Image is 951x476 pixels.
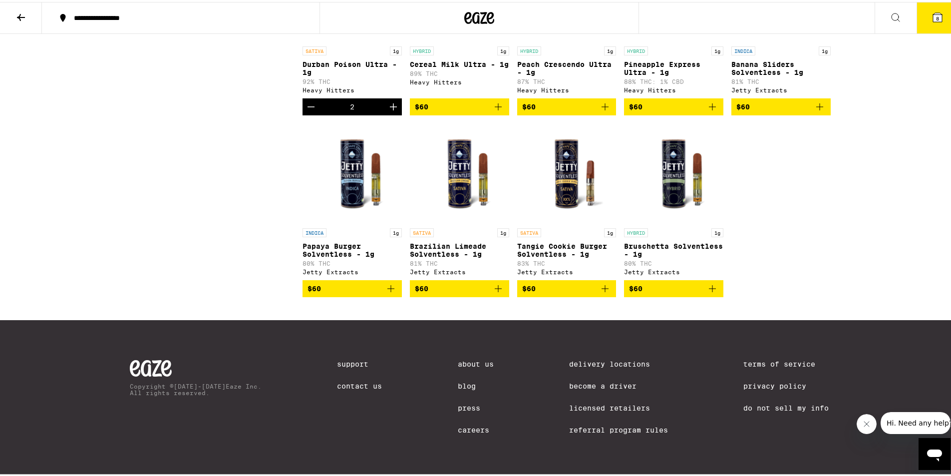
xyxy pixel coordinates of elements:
a: Press [458,402,494,410]
div: Jetty Extracts [731,85,831,91]
p: INDICA [303,226,326,235]
span: $60 [736,101,750,109]
a: Open page for Bruschetta Solventless - 1g from Jetty Extracts [624,121,723,278]
div: Heavy Hitters [517,85,617,91]
button: Add to bag [517,278,617,295]
p: 1g [819,44,831,53]
button: Add to bag [624,278,723,295]
a: Careers [458,424,494,432]
p: 81% THC [731,76,831,83]
p: INDICA [731,44,755,53]
p: 1g [604,44,616,53]
p: SATIVA [410,226,434,235]
p: HYBRID [517,44,541,53]
p: Bruschetta Solventless - 1g [624,240,723,256]
p: 1g [497,44,509,53]
span: $60 [415,101,428,109]
div: 2 [350,101,354,109]
img: Jetty Extracts - Papaya Burger Solventless - 1g [303,121,402,221]
div: Jetty Extracts [410,267,509,273]
a: About Us [458,358,494,366]
p: 1g [604,226,616,235]
div: Jetty Extracts [517,267,617,273]
span: 8 [936,13,939,19]
a: Referral Program Rules [569,424,668,432]
div: Jetty Extracts [303,267,402,273]
p: 1g [497,226,509,235]
p: HYBRID [624,44,648,53]
a: Support [337,358,382,366]
p: Cereal Milk Ultra - 1g [410,58,509,66]
div: Heavy Hitters [303,85,402,91]
button: Increment [385,96,402,113]
p: 80% THC [624,258,723,265]
p: Papaya Burger Solventless - 1g [303,240,402,256]
iframe: Button to launch messaging window [919,436,951,468]
button: Add to bag [303,278,402,295]
a: Contact Us [337,380,382,388]
a: Terms of Service [743,358,829,366]
img: Jetty Extracts - Tangie Cookie Burger Solventless - 1g [517,121,617,221]
a: Open page for Papaya Burger Solventless - 1g from Jetty Extracts [303,121,402,278]
p: 88% THC: 1% CBD [624,76,723,83]
a: Open page for Tangie Cookie Burger Solventless - 1g from Jetty Extracts [517,121,617,278]
span: $60 [415,283,428,291]
a: Become a Driver [569,380,668,388]
button: Add to bag [624,96,723,113]
p: 1g [711,44,723,53]
p: SATIVA [303,44,326,53]
p: HYBRID [624,226,648,235]
button: Decrement [303,96,319,113]
img: Jetty Extracts - Brazilian Limeade Solventless - 1g [410,121,509,221]
p: 92% THC [303,76,402,83]
p: 81% THC [410,258,509,265]
p: 83% THC [517,258,617,265]
p: Banana Sliders Solventless - 1g [731,58,831,74]
span: $60 [629,283,642,291]
a: Delivery Locations [569,358,668,366]
p: 80% THC [303,258,402,265]
button: Add to bag [410,278,509,295]
span: $60 [522,101,536,109]
a: Do Not Sell My Info [743,402,829,410]
a: Licensed Retailers [569,402,668,410]
p: HYBRID [410,44,434,53]
a: Blog [458,380,494,388]
a: Open page for Brazilian Limeade Solventless - 1g from Jetty Extracts [410,121,509,278]
p: Durban Poison Ultra - 1g [303,58,402,74]
a: Privacy Policy [743,380,829,388]
button: Add to bag [731,96,831,113]
span: $60 [629,101,642,109]
p: Tangie Cookie Burger Solventless - 1g [517,240,617,256]
button: Add to bag [410,96,509,113]
p: Pineapple Express Ultra - 1g [624,58,723,74]
p: 1g [390,226,402,235]
div: Jetty Extracts [624,267,723,273]
p: 89% THC [410,68,509,75]
iframe: Close message [857,412,877,432]
div: Heavy Hitters [624,85,723,91]
p: Copyright © [DATE]-[DATE] Eaze Inc. All rights reserved. [130,381,262,394]
p: SATIVA [517,226,541,235]
p: 87% THC [517,76,617,83]
p: 1g [711,226,723,235]
iframe: Message from company [881,410,951,432]
p: 1g [390,44,402,53]
p: Peach Crescendo Ultra - 1g [517,58,617,74]
span: $60 [522,283,536,291]
div: Heavy Hitters [410,77,509,83]
span: Hi. Need any help? [6,7,72,15]
p: Brazilian Limeade Solventless - 1g [410,240,509,256]
span: $60 [308,283,321,291]
img: Jetty Extracts - Bruschetta Solventless - 1g [624,121,723,221]
button: Add to bag [517,96,617,113]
